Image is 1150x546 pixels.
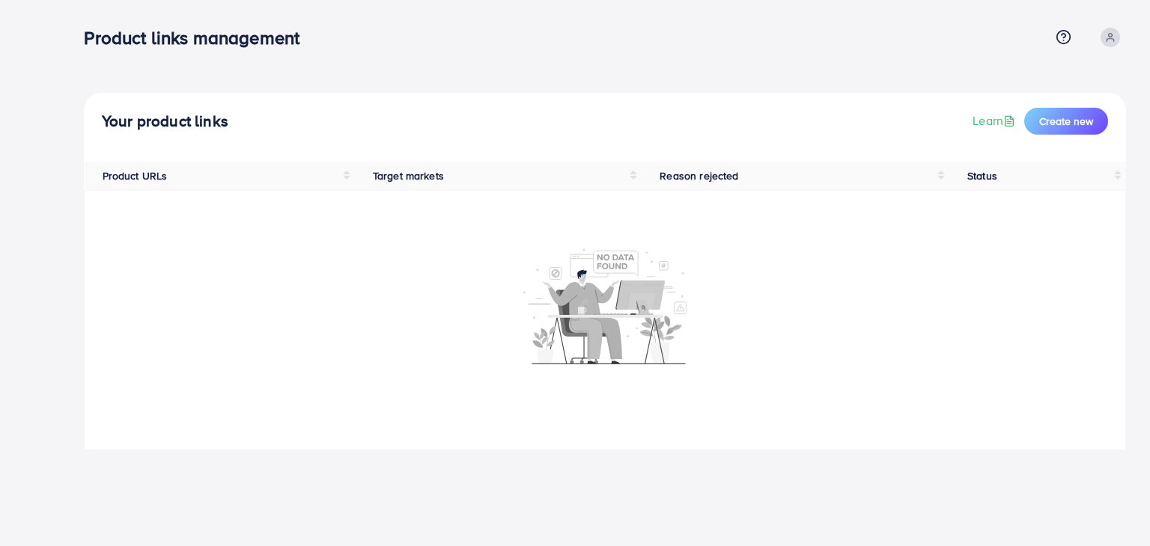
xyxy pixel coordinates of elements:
span: Reason rejected [660,168,738,183]
span: Target markets [373,168,444,183]
span: Product URLs [103,168,168,183]
img: No account [523,247,687,364]
h4: Your product links [102,112,228,131]
button: Create new [1024,108,1108,135]
h3: Product links management [84,27,311,49]
span: Create new [1039,114,1093,129]
a: Learn [973,112,1018,129]
span: Status [967,168,997,183]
